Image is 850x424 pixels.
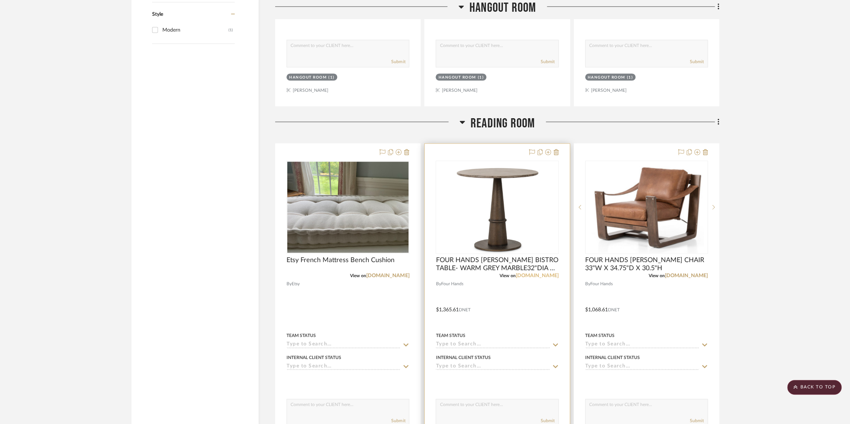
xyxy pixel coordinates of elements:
[436,354,490,360] div: Internal Client Status
[287,363,400,370] input: Type to Search…
[292,280,300,287] span: Etsy
[541,58,555,65] button: Submit
[391,417,405,424] button: Submit
[649,273,665,278] span: View on
[500,273,516,278] span: View on
[585,332,615,338] div: Team Status
[289,75,327,80] div: Hangout Room
[588,75,625,80] div: Hangout Room
[586,161,707,253] div: 0
[436,363,550,370] input: Type to Search…
[436,280,441,287] span: By
[585,341,699,348] input: Type to Search…
[287,162,408,253] img: Etsy French Mattress Bench Cushion
[453,161,541,253] img: FOUR HANDS GOETZ BISTRO TABLE- WARM GREY MARBLE32"DIA X 30"H
[328,75,335,80] div: (1)
[287,341,400,348] input: Type to Search…
[585,280,590,287] span: By
[585,256,708,272] span: FOUR HANDS [PERSON_NAME] CHAIR 33"W X 34.75"D X 30.5"H
[436,341,550,348] input: Type to Search…
[589,161,704,253] img: FOUR HANDS CESAR CHAIR 33"W X 34.75"D X 30.5"H
[228,24,233,36] div: (1)
[350,273,366,278] span: View on
[366,273,409,278] a: [DOMAIN_NAME]
[438,75,476,80] div: Hangout Room
[590,280,613,287] span: Four Hands
[541,417,555,424] button: Submit
[287,354,341,360] div: Internal Client Status
[471,115,535,131] span: Reading Room
[690,58,704,65] button: Submit
[585,363,699,370] input: Type to Search…
[436,332,465,338] div: Team Status
[665,273,708,278] a: [DOMAIN_NAME]
[391,58,405,65] button: Submit
[436,256,558,272] span: FOUR HANDS [PERSON_NAME] BISTRO TABLE- WARM GREY MARBLE32"DIA X 30"H
[152,12,163,17] span: Style
[287,332,316,338] div: Team Status
[287,256,395,264] span: Etsy French Mattress Bench Cushion
[585,354,640,360] div: Internal Client Status
[478,75,484,80] div: (1)
[690,417,704,424] button: Submit
[287,280,292,287] span: By
[787,380,842,395] scroll-to-top-button: BACK TO TOP
[441,280,463,287] span: Four Hands
[516,273,559,278] a: [DOMAIN_NAME]
[627,75,633,80] div: (1)
[162,24,228,36] div: Modern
